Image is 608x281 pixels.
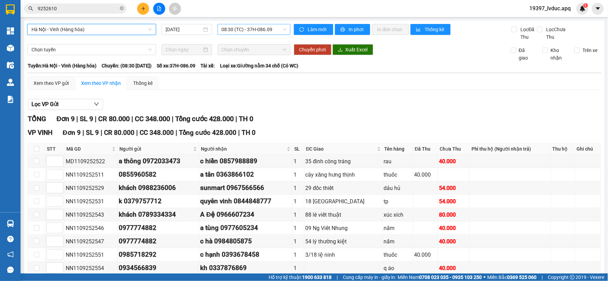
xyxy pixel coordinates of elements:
[200,156,291,166] div: c hiền 0857988889
[306,184,381,192] div: 29 đốc thiết
[335,24,370,35] button: printerIn phơi
[4,17,38,51] img: logo
[175,115,234,123] span: Tổng cước 428.000
[65,168,118,181] td: NN1109252511
[294,224,303,232] div: 1
[136,129,138,137] span: |
[222,24,286,35] span: 08:30 (TC) - 37H-086.09
[200,183,291,193] div: sunmart 0967566566
[119,236,198,246] div: 0977774882
[201,145,285,153] span: Người nhận
[81,79,121,87] div: Xem theo VP nhận
[7,220,14,227] img: warehouse-icon
[438,143,470,155] th: Chưa Thu
[141,6,146,11] span: plus
[40,5,105,20] strong: CHUYỂN PHÁT NHANH AN PHÚ QUÝ
[169,3,181,15] button: aim
[157,6,161,11] span: file-add
[384,224,412,232] div: nấm
[66,237,116,246] div: NN1109252547
[133,79,153,87] div: Thống kê
[28,115,46,123] span: TỔNG
[66,210,116,219] div: NN1109252543
[542,273,543,281] span: |
[338,47,343,53] span: download
[384,170,412,179] div: thuốc
[6,4,15,15] img: logo-vxr
[75,50,104,55] strong: 1900 57 57 57 -
[306,145,376,153] span: ĐC Giao
[66,224,116,232] div: NN1109252546
[28,6,33,11] span: search
[38,5,118,12] input: Tìm tên, số ĐT hoặc mã đơn
[294,264,303,272] div: 1
[398,273,482,281] span: Miền Nam
[166,26,202,33] input: 11/09/2025
[293,143,304,155] th: SL
[119,223,198,233] div: 0977774882
[119,263,198,273] div: 0934566839
[302,274,332,280] strong: 1900 633 818
[551,143,575,155] th: Thu hộ
[63,129,81,137] span: Đơn 9
[7,44,14,52] img: warehouse-icon
[176,129,177,137] span: |
[65,221,118,235] td: NN1109252546
[580,47,600,54] span: Trên xe
[242,129,256,137] span: TH 0
[86,129,99,137] span: SL 9
[384,210,412,219] div: xúc xích
[200,223,291,233] div: a tùng 0977605234
[507,274,537,280] strong: 0369 525 060
[584,3,587,8] span: 1
[220,62,298,69] span: Loại xe: Giường nằm 34 chỗ (Có WC)
[65,248,118,261] td: NN1109252551
[66,157,116,166] div: MD1109252522
[56,115,75,123] span: Đơn 9
[439,157,468,166] div: 40.000
[294,197,303,206] div: 1
[98,115,130,123] span: CR 80.000
[28,129,52,137] span: VP VINH
[65,155,118,168] td: MD1109252522
[306,237,381,246] div: 54 lý thường kiệt
[45,143,65,155] th: STT
[294,157,303,166] div: 1
[413,143,438,155] th: Đã Thu
[306,197,381,206] div: 18 [GEOGRAPHIC_DATA]
[384,251,412,259] div: thuốc
[94,101,99,107] span: down
[104,129,134,137] span: CR 80.000
[119,183,198,193] div: khách 0988236006
[200,62,215,69] span: Tài xế:
[172,6,177,11] span: aim
[120,5,124,12] span: close-circle
[65,235,118,248] td: NN1109252547
[346,46,368,53] span: Xuất Excel
[238,129,240,137] span: |
[518,26,537,41] span: Lọc Đã Thu
[308,26,328,33] span: Làm mới
[7,79,14,86] img: warehouse-icon
[119,169,198,180] div: 0855960582
[439,237,468,246] div: 40.000
[135,115,170,123] span: CC 348.000
[34,79,69,87] div: Xem theo VP gửi
[200,263,291,273] div: kh 0337876869
[28,99,103,110] button: Lọc VP Gửi
[31,24,152,35] span: Hà Nội - Vinh (Hàng hóa)
[120,6,124,10] span: close-circle
[340,27,346,33] span: printer
[306,224,381,232] div: 09 Ng Viết Nhung
[439,224,468,232] div: 40.000
[411,24,451,35] button: bar-chartThống kê
[65,208,118,221] td: NN1109252543
[306,170,381,179] div: cây xăng hưng thịnh
[524,4,577,13] span: 19397_lvduc.apq
[439,184,468,192] div: 54.000
[333,44,373,55] button: downloadXuất Excel
[306,251,381,259] div: 3/18 lệ ninh
[172,115,173,123] span: |
[200,250,291,260] div: c hạnh 0393678458
[66,184,116,192] div: NN1109252529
